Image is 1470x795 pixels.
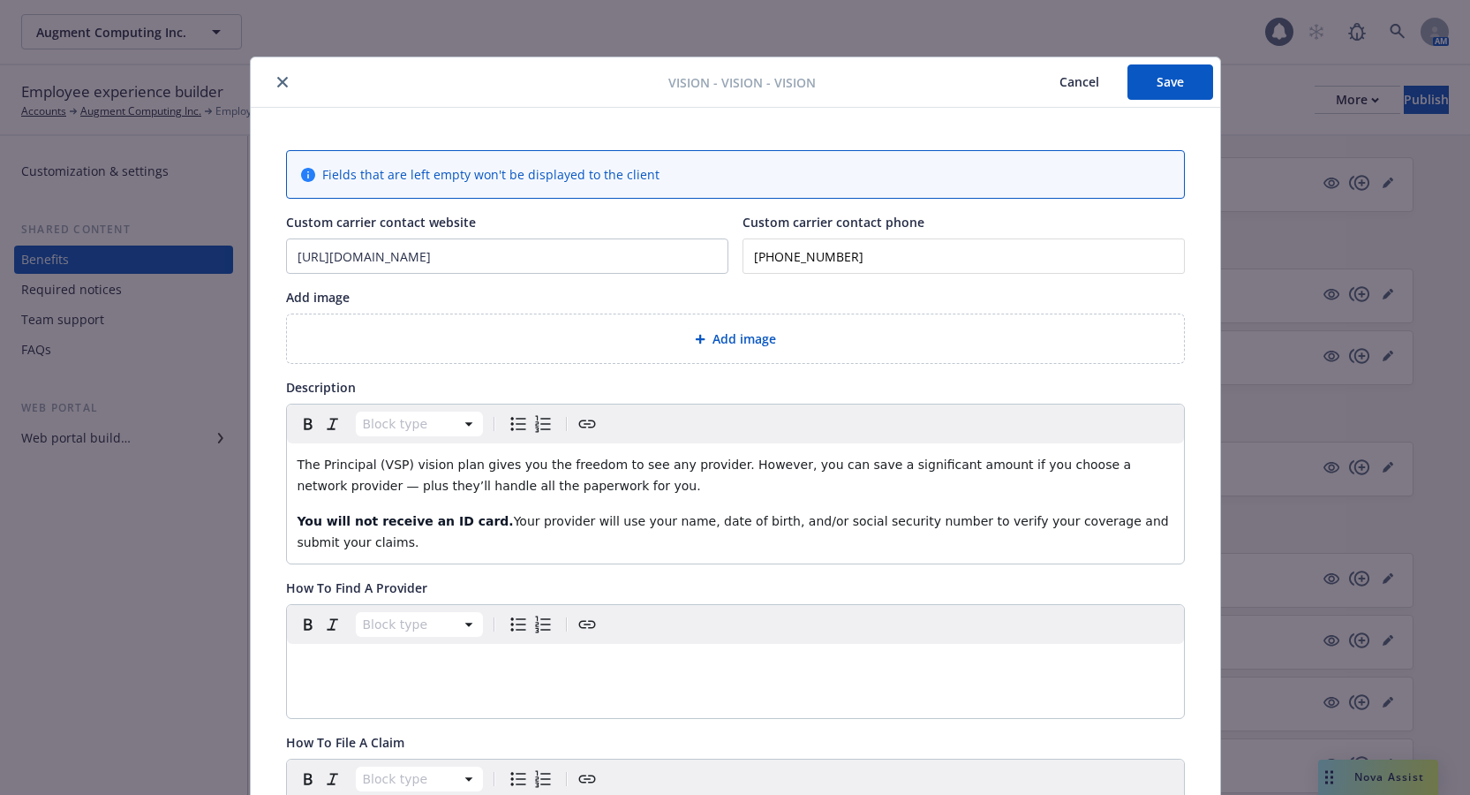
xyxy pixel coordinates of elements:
button: Numbered list [531,767,555,791]
button: Italic [320,612,345,637]
button: Bulleted list [506,612,531,637]
span: Custom carrier contact website [286,214,476,231]
input: Add custom carrier contact phone [743,238,1185,274]
div: toggle group [506,612,555,637]
button: Save [1127,64,1213,100]
button: Block type [356,767,483,791]
button: Create link [575,767,599,791]
input: Add custom carrier contact website [287,239,727,273]
button: Bulleted list [506,412,531,436]
button: Create link [575,412,599,436]
button: Italic [320,412,345,436]
span: Your provider will use your name, date of birth, and/or social security number to verify your cov... [298,514,1173,549]
button: Create link [575,612,599,637]
button: Italic [320,767,345,791]
strong: You will not receive an ID card. [298,514,514,528]
span: Description [286,379,356,396]
button: Bulleted list [506,767,531,791]
button: Bold [296,767,320,791]
div: toggle group [506,767,555,791]
button: Block type [356,612,483,637]
div: Add image [286,314,1185,364]
div: toggle group [506,412,555,436]
button: close [272,72,293,93]
span: Vision - Vision - Vision [668,73,816,92]
button: Block type [356,412,483,436]
span: The Principal (VSP) vision plan gives you the freedom to see any provider. However, you can save ... [298,458,1135,493]
div: editable markdown [287,443,1184,564]
span: How To File A Claim [286,734,404,751]
div: editable markdown [287,644,1184,686]
button: Bold [296,612,320,637]
button: Numbered list [531,412,555,436]
span: Add image [712,329,776,348]
span: Fields that are left empty won't be displayed to the client [322,165,660,184]
span: How To Find A Provider [286,579,427,596]
button: Numbered list [531,612,555,637]
button: Bold [296,412,320,436]
button: Cancel [1031,64,1127,100]
span: Add image [286,289,350,306]
span: Custom carrier contact phone [743,214,924,231]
